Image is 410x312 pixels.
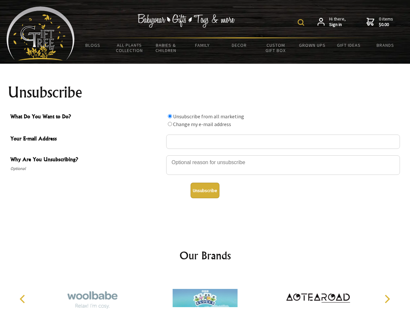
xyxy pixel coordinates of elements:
[168,114,172,118] input: What Do You Want to Do?
[221,38,257,52] a: Decor
[13,248,397,263] h2: Our Brands
[367,16,393,28] a: 0 items$0.00
[294,38,330,52] a: Grown Ups
[16,292,31,306] button: Previous
[10,165,163,173] span: Optional
[10,155,163,165] span: Why Are You Unsubscribing?
[317,16,346,28] a: Hi there,Sign in
[166,155,400,175] textarea: Why Are You Unsubscribing?
[184,38,221,52] a: Family
[138,14,235,28] img: Babywear - Gifts - Toys & more
[173,113,244,120] label: Unsubscribe from all marketing
[8,84,403,100] h1: Unsubscribe
[329,16,346,28] span: Hi there,
[75,38,111,52] a: BLOGS
[148,38,184,57] a: Babies & Children
[379,16,393,28] span: 0 items
[257,38,294,57] a: Custom Gift Box
[367,38,404,52] a: Brands
[191,183,219,198] button: Unsubscribe
[10,135,163,144] span: Your E-mail Address
[111,38,148,57] a: All Plants Collection
[166,135,400,149] input: Your E-mail Address
[330,38,367,52] a: Gift Ideas
[168,122,172,126] input: What Do You Want to Do?
[379,22,393,28] strong: $0.00
[298,19,304,26] img: product search
[380,292,394,306] button: Next
[329,22,346,28] strong: Sign in
[173,121,231,127] label: Change my e-mail address
[10,112,163,122] span: What Do You Want to Do?
[6,6,75,60] img: Babyware - Gifts - Toys and more...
